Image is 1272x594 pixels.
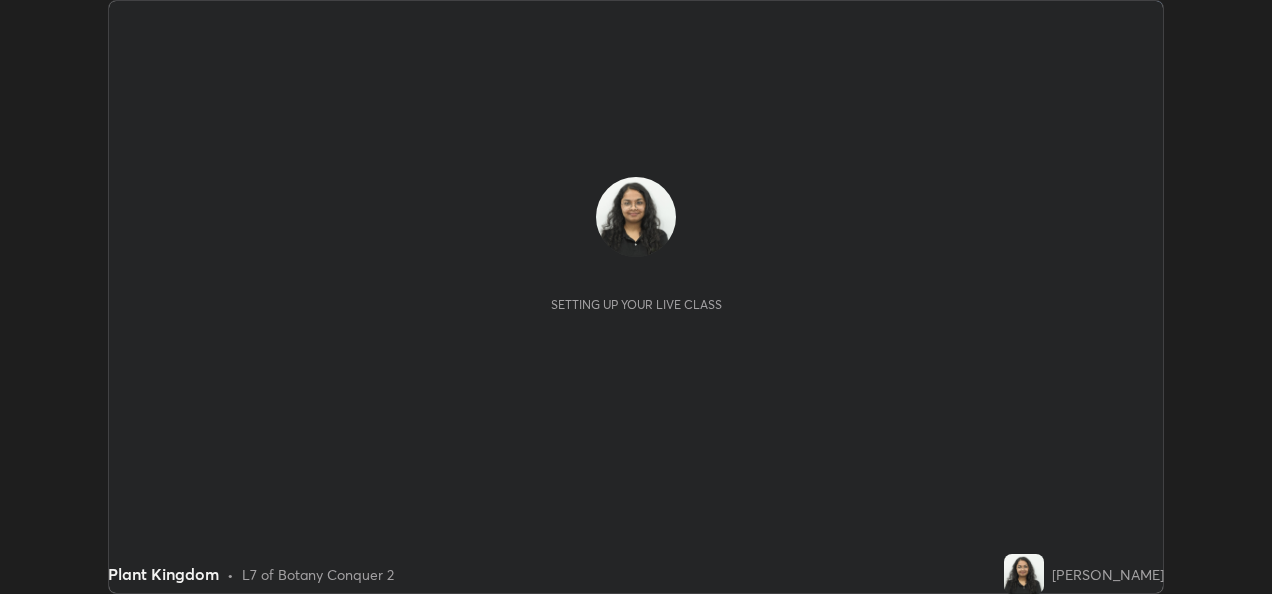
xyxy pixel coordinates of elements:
[596,177,676,257] img: 2b72ad0b659b47ad8943a8efe84fb5fa.jpg
[1052,564,1164,585] div: [PERSON_NAME]
[551,297,722,312] div: Setting up your live class
[242,564,394,585] div: L7 of Botany Conquer 2
[108,562,219,586] div: Plant Kingdom
[227,564,234,585] div: •
[1004,554,1044,594] img: 2b72ad0b659b47ad8943a8efe84fb5fa.jpg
